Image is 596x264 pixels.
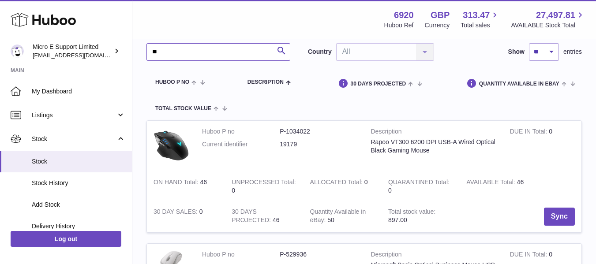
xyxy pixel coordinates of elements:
[460,171,538,201] td: 46
[371,250,497,261] strong: Description
[32,157,125,166] span: Stock
[310,178,364,188] strong: ALLOCATED Total
[280,127,357,136] dd: P-1034022
[155,106,211,112] span: Total stock value
[232,208,273,226] strong: 30 DAYS PROJECTED
[503,121,581,171] td: 0
[394,9,414,21] strong: 6920
[536,9,575,21] span: 27,497.81
[147,201,225,232] td: 0
[154,208,199,217] strong: 30 DAY SALES
[388,187,392,194] span: 0
[11,45,24,58] img: contact@micropcsupport.com
[147,171,225,201] td: 46
[461,21,500,30] span: Total sales
[466,178,517,188] strong: AVAILABLE Total
[461,9,500,30] a: 313.47 Total sales
[202,127,280,136] dt: Huboo P no
[304,201,382,232] td: 50
[32,179,125,187] span: Stock History
[510,251,549,260] strong: DUE IN Total
[308,48,332,56] label: Country
[388,178,450,188] strong: QUARANTINED Total
[544,208,575,226] button: Sync
[32,135,116,143] span: Stock
[280,250,357,259] dd: P-529936
[32,201,125,209] span: Add Stock
[32,87,125,96] span: My Dashboard
[425,21,450,30] div: Currency
[304,171,382,201] td: 0
[247,79,284,85] span: Description
[479,81,559,87] span: Quantity Available in eBay
[371,138,497,155] div: Rapoo VT300 6200 DPI USB-A Wired Optical Black Gaming Mouse
[154,178,200,188] strong: ON HAND Total
[232,178,296,188] strong: UNPROCESSED Total
[371,127,497,138] strong: Description
[33,43,112,59] div: Micro E Support Limited
[388,216,407,223] span: 897.00
[431,9,450,21] strong: GBP
[33,52,130,59] span: [EMAIL_ADDRESS][DOMAIN_NAME]
[32,222,125,231] span: Delivery History
[511,21,585,30] span: AVAILABLE Stock Total
[388,208,435,217] strong: Total stock value
[351,81,406,87] span: 30 DAYS PROJECTED
[508,48,525,56] label: Show
[463,9,490,21] span: 313.47
[310,208,366,226] strong: Quantity Available in eBay
[32,111,116,119] span: Listings
[280,140,357,149] dd: 19179
[384,21,414,30] div: Huboo Ref
[155,79,189,85] span: Huboo P no
[225,171,303,201] td: 0
[510,128,549,137] strong: DUE IN Total
[563,48,582,56] span: entries
[202,250,280,259] dt: Huboo P no
[225,201,303,232] td: 46
[11,231,121,247] a: Log out
[202,140,280,149] dt: Current identifier
[154,127,189,163] img: product image
[511,9,585,30] a: 27,497.81 AVAILABLE Stock Total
